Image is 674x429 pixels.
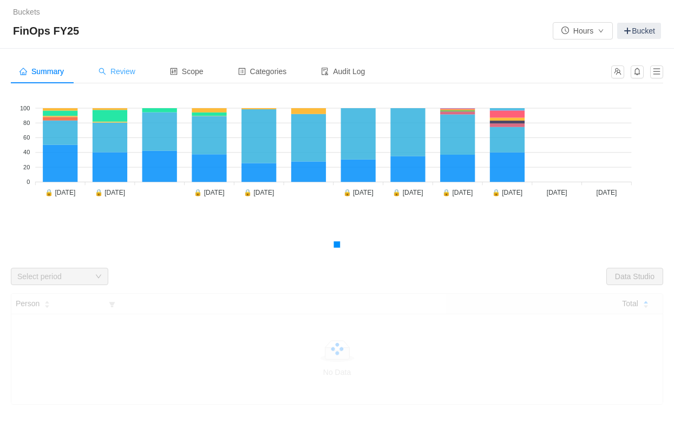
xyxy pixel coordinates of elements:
[617,23,661,39] a: Bucket
[547,189,567,196] tspan: [DATE]
[19,67,64,76] span: Summary
[194,188,224,196] tspan: 🔒 [DATE]
[23,134,30,141] tspan: 60
[321,67,365,76] span: Audit Log
[99,67,135,76] span: Review
[99,68,106,75] i: icon: search
[492,188,522,196] tspan: 🔒 [DATE]
[321,68,329,75] i: icon: audit
[343,188,374,196] tspan: 🔒 [DATE]
[95,273,102,281] i: icon: down
[611,65,624,78] button: icon: team
[23,149,30,155] tspan: 40
[244,188,274,196] tspan: 🔒 [DATE]
[95,188,125,196] tspan: 🔒 [DATE]
[13,22,86,39] span: FinOps FY25
[27,179,30,185] tspan: 0
[45,188,75,196] tspan: 🔒 [DATE]
[597,189,617,196] tspan: [DATE]
[238,68,246,75] i: icon: profile
[170,68,178,75] i: icon: control
[392,188,423,196] tspan: 🔒 [DATE]
[23,164,30,170] tspan: 20
[553,22,613,39] button: icon: clock-circleHoursicon: down
[19,68,27,75] i: icon: home
[23,120,30,126] tspan: 80
[170,67,204,76] span: Scope
[650,65,663,78] button: icon: menu
[631,65,644,78] button: icon: bell
[13,8,40,16] a: Buckets
[442,188,473,196] tspan: 🔒 [DATE]
[17,271,90,282] div: Select period
[20,105,30,111] tspan: 100
[238,67,287,76] span: Categories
